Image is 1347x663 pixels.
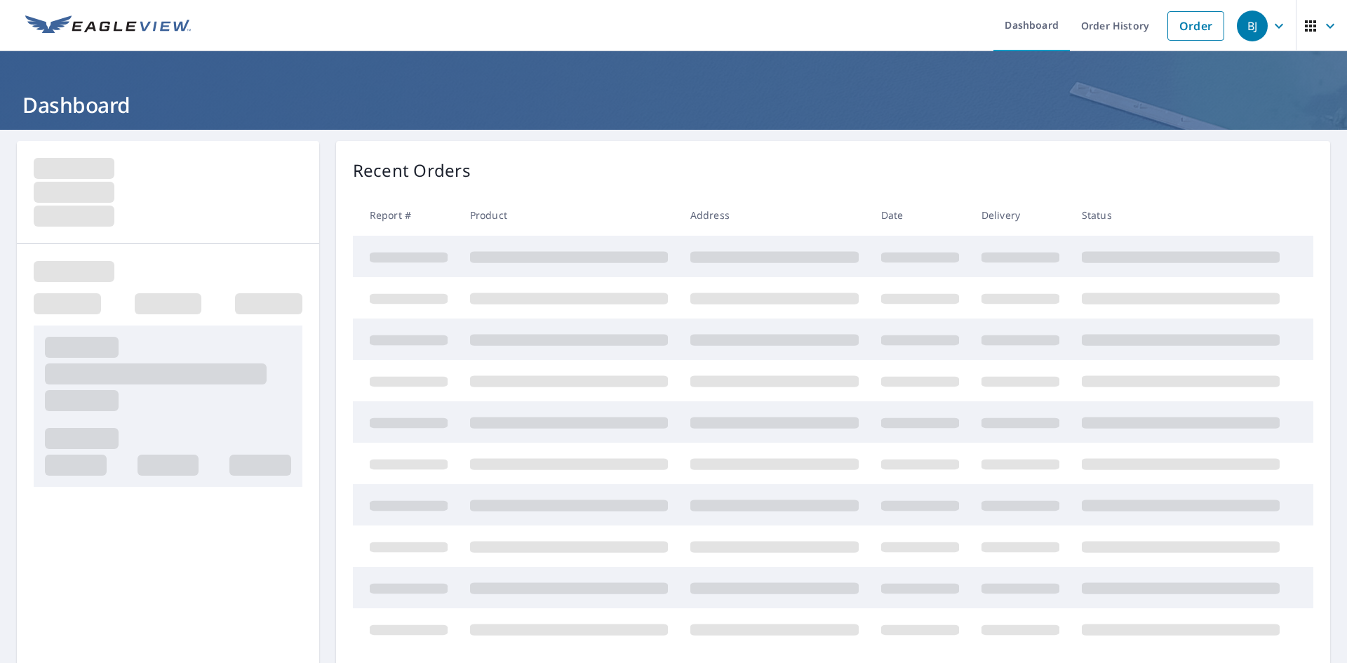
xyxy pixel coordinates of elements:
th: Product [459,194,679,236]
img: EV Logo [25,15,191,36]
th: Report # [353,194,459,236]
p: Recent Orders [353,158,471,183]
a: Order [1167,11,1224,41]
th: Address [679,194,870,236]
th: Status [1071,194,1291,236]
div: BJ [1237,11,1268,41]
th: Delivery [970,194,1071,236]
th: Date [870,194,970,236]
h1: Dashboard [17,91,1330,119]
